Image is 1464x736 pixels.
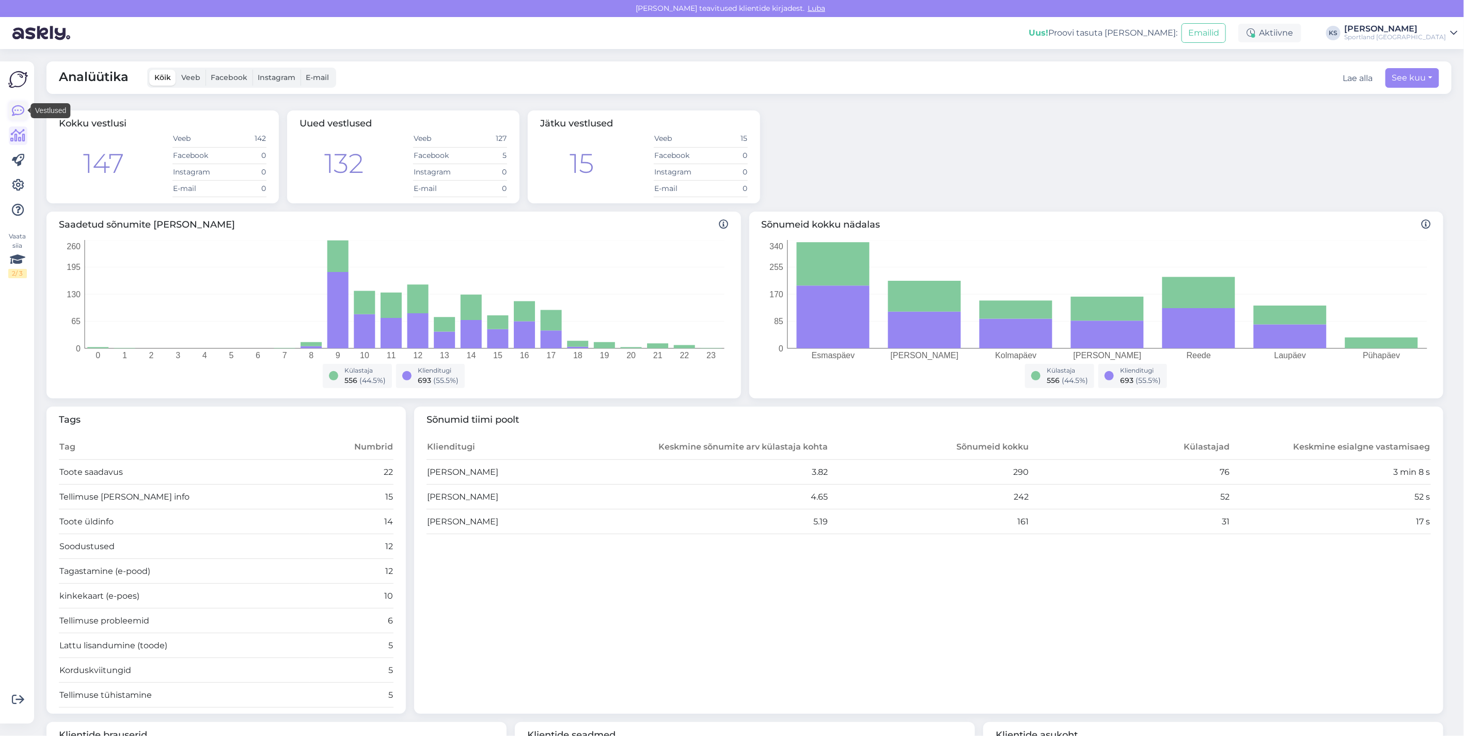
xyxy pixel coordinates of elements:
span: Facebook [211,73,247,82]
tspan: 255 [769,263,783,271]
b: Uus! [1029,28,1048,38]
tspan: 4 [202,351,207,360]
td: E-mail [654,180,701,197]
div: Klienditugi [418,366,459,375]
span: 693 [418,376,431,385]
td: Veeb [413,131,460,147]
span: Jätku vestlused [540,118,613,129]
th: Tag [59,435,310,460]
span: 556 [344,376,357,385]
td: 242 [828,485,1029,509]
div: Külastaja [1047,366,1088,375]
span: Uued vestlused [300,118,372,129]
td: 0 [701,147,748,164]
span: Luba [805,4,828,13]
tspan: 6 [256,351,260,360]
td: Toote üldinfo [59,509,310,534]
tspan: 21 [653,351,663,360]
td: 17 s [1230,509,1431,534]
td: 3.82 [627,460,828,485]
tspan: 19 [600,351,609,360]
tspan: 14 [467,351,476,360]
td: 31 [1029,509,1230,534]
tspan: Laupäev [1274,351,1305,360]
td: 161 [828,509,1029,534]
tspan: 17 [547,351,556,360]
th: Keskmine esialgne vastamisaeg [1230,435,1431,460]
td: Instagram [654,164,701,180]
span: Analüütika [59,68,129,88]
div: Sportland [GEOGRAPHIC_DATA] [1345,33,1446,41]
tspan: [PERSON_NAME] [1073,351,1141,360]
td: Veeb [654,131,701,147]
td: Veeb [172,131,219,147]
div: Klienditugi [1120,366,1161,375]
td: 52 [1029,485,1230,509]
tspan: 10 [360,351,369,360]
span: Kokku vestlusi [59,118,127,129]
tspan: 20 [626,351,636,360]
td: 5 [310,683,393,708]
th: Külastajad [1029,435,1230,460]
td: E-mail [413,180,460,197]
tspan: 8 [309,351,313,360]
td: 12 [310,534,393,559]
tspan: 16 [520,351,529,360]
span: ( 55.5 %) [433,376,459,385]
div: Proovi tasuta [PERSON_NAME]: [1029,27,1177,39]
tspan: 170 [769,290,783,298]
tspan: 85 [774,317,783,326]
div: Aktiivne [1238,24,1301,42]
tspan: 5 [229,351,233,360]
div: Külastaja [344,366,386,375]
td: 15 [310,485,393,509]
td: 5 [460,147,507,164]
img: Askly Logo [8,70,28,89]
div: 147 [83,143,124,184]
span: Veeb [181,73,200,82]
td: Korduskviitungid [59,658,310,683]
td: 5 [310,658,393,683]
td: 14 [310,509,393,534]
button: Emailid [1182,23,1226,43]
tspan: 22 [680,351,689,360]
tspan: Kolmapäev [995,351,1036,360]
td: 5.19 [627,509,828,534]
tspan: 13 [440,351,449,360]
div: Vaata siia [8,232,27,278]
div: 132 [324,143,364,184]
tspan: 11 [387,351,396,360]
td: 142 [219,131,266,147]
span: 556 [1047,376,1060,385]
td: Tagastamine (e-pood) [59,559,310,584]
td: Facebook [172,147,219,164]
span: Sõnumid tiimi poolt [427,413,1431,427]
td: Toote saadavus [59,460,310,485]
td: 0 [219,180,266,197]
tspan: 23 [706,351,716,360]
div: 15 [570,143,594,184]
td: 12 [310,559,393,584]
th: Klienditugi [427,435,627,460]
td: 15 [701,131,748,147]
a: [PERSON_NAME]Sportland [GEOGRAPHIC_DATA] [1345,25,1458,41]
tspan: 3 [176,351,180,360]
td: 3 min 8 s [1230,460,1431,485]
td: [PERSON_NAME] [427,485,627,509]
tspan: 2 [149,351,154,360]
tspan: 340 [769,242,783,250]
tspan: 0 [76,344,81,353]
tspan: 65 [71,317,81,326]
span: ( 44.5 %) [359,376,386,385]
td: Instagram [413,164,460,180]
tspan: 15 [493,351,502,360]
td: kinkekaart (e-poes) [59,584,310,609]
td: 0 [460,180,507,197]
td: Instagram [172,164,219,180]
span: ( 44.5 %) [1062,376,1088,385]
tspan: 0 [779,344,783,353]
button: Lae alla [1343,72,1373,85]
span: Tags [59,413,393,427]
tspan: 195 [67,263,81,271]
